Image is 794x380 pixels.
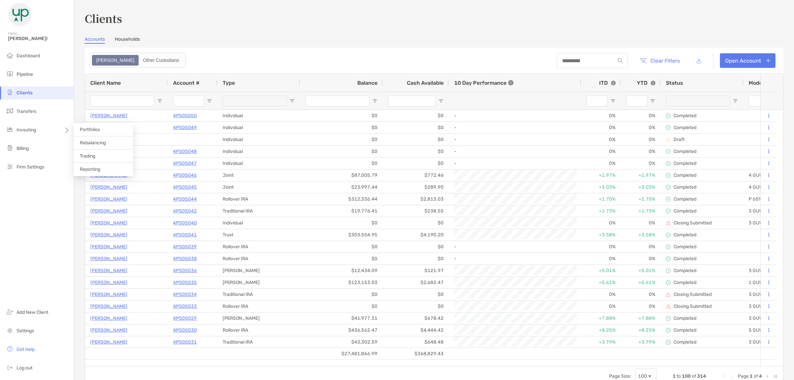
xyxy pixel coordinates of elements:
[6,88,14,96] img: clients icon
[383,122,449,133] div: $0
[217,265,300,276] div: [PERSON_NAME]
[6,51,14,59] img: dashboard icon
[217,241,300,253] div: Rollover IRA
[674,220,712,226] p: Closing Submitted
[90,171,127,179] a: [PERSON_NAME]
[217,312,300,324] div: [PERSON_NAME]
[300,110,383,121] div: $0
[90,123,127,132] a: [PERSON_NAME]
[300,122,383,133] div: $0
[90,326,127,334] p: [PERSON_NAME]
[666,316,671,321] img: complete icon
[300,253,383,264] div: $0
[173,302,197,310] a: 4PS05033
[621,110,661,121] div: 0%
[621,158,661,169] div: 0%
[90,183,127,191] p: [PERSON_NAME]
[581,289,621,300] div: 0%
[621,181,661,193] div: +3.03%
[173,80,199,86] span: Account #
[674,327,696,333] p: Completed
[733,98,738,104] button: Open Filter Menu
[674,184,696,190] p: Completed
[90,278,127,287] p: [PERSON_NAME]
[173,123,197,132] p: 4PS05049
[666,221,671,225] img: closing submitted icon
[90,135,127,144] a: [PERSON_NAME]
[300,205,383,217] div: $19,776.41
[438,98,444,104] button: Open Filter Menu
[173,207,197,215] p: 4PS05042
[217,217,300,229] div: Individual
[90,80,121,86] span: Client Name
[300,169,383,181] div: $87,005.79
[300,265,383,276] div: $12,434.09
[666,245,671,249] img: complete icon
[300,158,383,169] div: $0
[90,112,127,120] p: [PERSON_NAME]
[666,114,671,118] img: complete icon
[6,107,14,115] img: transfers icon
[217,324,300,336] div: Rollover IRA
[173,314,197,322] a: 4PS05029
[621,134,661,145] div: 0%
[115,36,140,44] a: Households
[223,80,235,86] span: Type
[90,314,127,322] p: [PERSON_NAME]
[305,96,370,106] input: Balance Filter Input
[454,134,576,145] div: -
[173,266,197,275] a: 4PS05036
[621,336,661,348] div: +3.79%
[217,205,300,217] div: Traditional IRA
[300,277,383,288] div: $123,153.03
[90,147,127,156] p: [PERSON_NAME]
[720,53,775,68] a: Open Account
[666,233,671,237] img: complete icon
[666,340,671,345] img: complete icon
[621,122,661,133] div: 0%
[173,159,197,167] p: 4PS05047
[383,336,449,348] div: $648.48
[85,36,105,44] a: Accounts
[581,193,621,205] div: +1.70%
[90,255,127,263] p: [PERSON_NAME]
[621,301,661,312] div: 0%
[581,205,621,217] div: +1.73%
[173,290,197,299] a: 4PS05034
[388,96,436,106] input: Cash Available Filter Input
[621,169,661,181] div: +1.97%
[674,113,696,119] p: Completed
[173,219,197,227] a: 4PS05040
[674,292,712,297] p: Closing Submitted
[173,243,197,251] a: 4PS05039
[621,193,661,205] div: +1.70%
[6,308,14,316] img: add_new_client icon
[454,241,576,252] div: -
[383,301,449,312] div: $0
[90,159,127,167] p: [PERSON_NAME]
[454,74,513,92] div: 10 Day Performance
[621,241,661,253] div: 0%
[383,253,449,264] div: $0
[666,268,671,273] img: complete icon
[90,266,127,275] p: [PERSON_NAME]
[300,146,383,157] div: $0
[674,196,696,202] p: Completed
[666,292,671,297] img: closing submitted icon
[674,232,696,238] p: Completed
[666,209,671,214] img: complete icon
[621,277,661,288] div: +5.61%
[17,53,40,59] span: Dashboard
[581,265,621,276] div: +5.01%
[90,338,127,346] a: [PERSON_NAME]
[173,326,197,334] p: 4PS05030
[666,197,671,202] img: complete icon
[217,146,300,157] div: Individual
[217,193,300,205] div: Rollover IRA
